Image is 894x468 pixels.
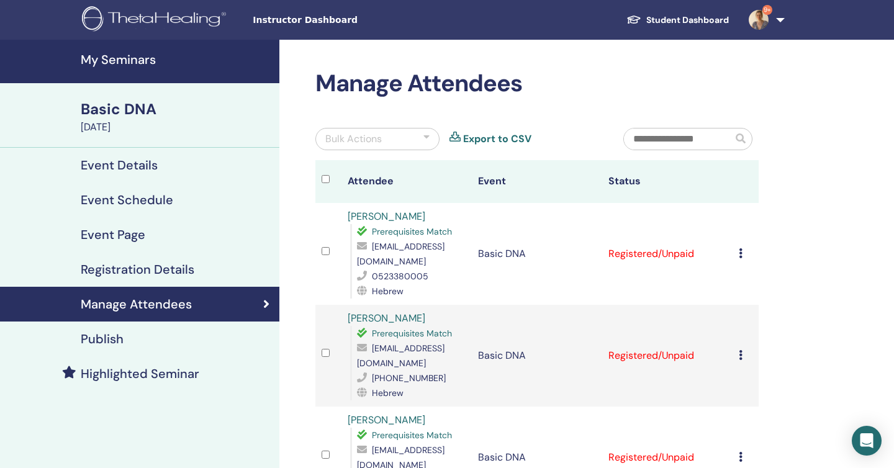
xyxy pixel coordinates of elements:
span: Hebrew [372,387,404,398]
h4: Event Schedule [81,192,173,207]
img: graduation-cap-white.svg [626,14,641,25]
span: 9+ [762,5,772,15]
a: [PERSON_NAME] [348,413,425,426]
a: [PERSON_NAME] [348,210,425,223]
th: Event [472,160,602,203]
a: Export to CSV [463,132,531,146]
a: Basic DNA[DATE] [73,99,279,135]
td: Basic DNA [472,203,602,305]
h4: Manage Attendees [81,297,192,312]
h4: Event Details [81,158,158,173]
th: Status [602,160,733,203]
span: Instructor Dashboard [253,14,439,27]
h2: Manage Attendees [315,70,759,98]
a: [PERSON_NAME] [348,312,425,325]
span: Hebrew [372,286,404,297]
h4: Highlighted Seminar [81,366,199,381]
h4: Event Page [81,227,145,242]
div: Basic DNA [81,99,272,120]
h4: Registration Details [81,262,194,277]
h4: My Seminars [81,52,272,67]
div: Open Intercom Messenger [852,426,882,456]
span: [PHONE_NUMBER] [372,372,446,384]
span: Prerequisites Match [372,226,452,237]
a: Student Dashboard [616,9,739,32]
span: [EMAIL_ADDRESS][DOMAIN_NAME] [357,343,445,369]
span: Prerequisites Match [372,328,452,339]
div: Bulk Actions [325,132,382,146]
h4: Publish [81,331,124,346]
td: Basic DNA [472,305,602,407]
span: [EMAIL_ADDRESS][DOMAIN_NAME] [357,241,445,267]
span: 0523380005 [372,271,428,282]
th: Attendee [341,160,472,203]
img: logo.png [82,6,230,34]
div: [DATE] [81,120,272,135]
span: Prerequisites Match [372,430,452,441]
img: default.jpg [749,10,769,30]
